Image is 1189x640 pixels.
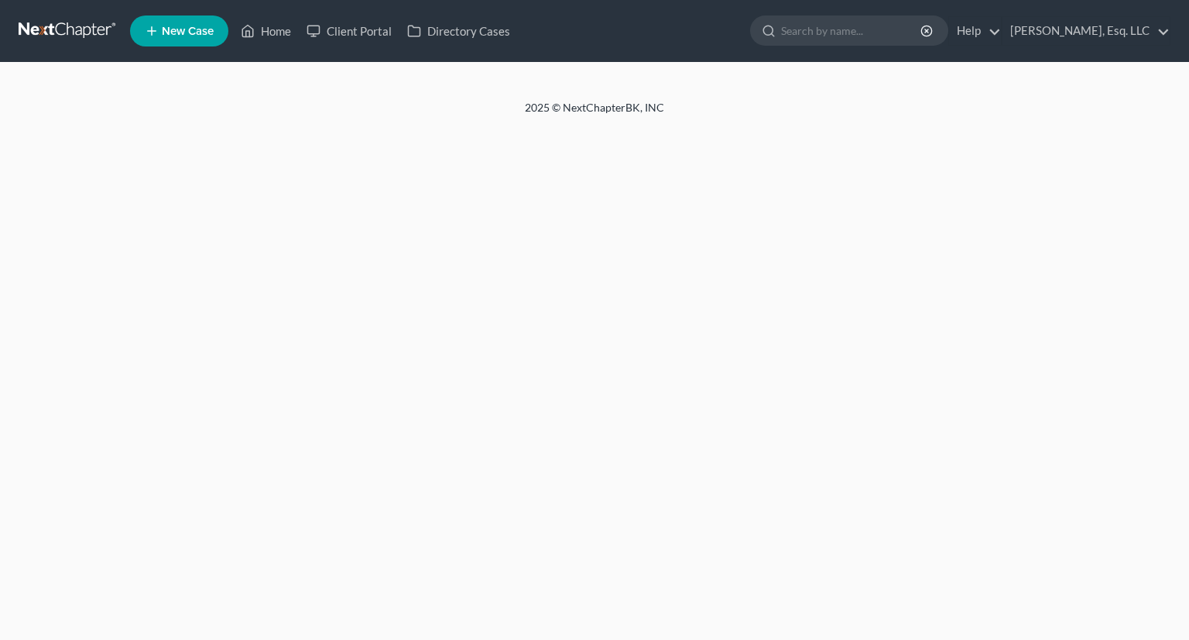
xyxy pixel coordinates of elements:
a: [PERSON_NAME], Esq. LLC [1002,17,1170,45]
div: 2025 © NextChapterBK, INC [153,100,1036,128]
a: Client Portal [299,17,399,45]
a: Help [949,17,1001,45]
span: New Case [162,26,214,37]
input: Search by name... [781,16,923,45]
a: Directory Cases [399,17,518,45]
a: Home [233,17,299,45]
